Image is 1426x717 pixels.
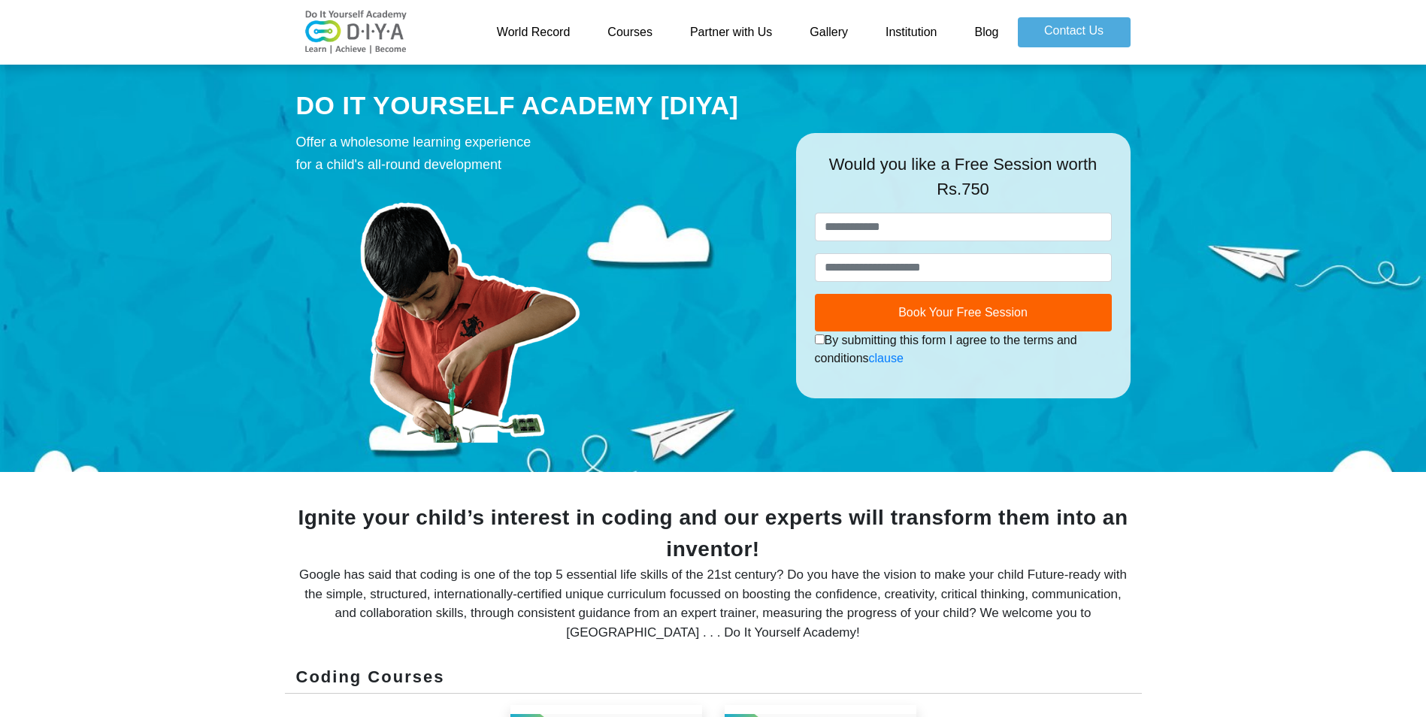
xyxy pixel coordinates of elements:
div: By submitting this form I agree to the terms and conditions [815,331,1112,368]
a: Partner with Us [671,17,791,47]
div: Ignite your child’s interest in coding and our experts will transform them into an inventor! [296,502,1131,565]
button: Book Your Free Session [815,294,1112,331]
div: Offer a wholesome learning experience for a child's all-round development [296,131,774,176]
a: World Record [478,17,589,47]
a: Courses [589,17,671,47]
span: Book Your Free Session [898,306,1028,319]
a: Blog [955,17,1017,47]
a: Contact Us [1018,17,1131,47]
div: Would you like a Free Session worth Rs.750 [815,152,1112,213]
a: Gallery [791,17,867,47]
img: course-prod.png [296,183,642,443]
a: Institution [867,17,955,47]
div: DO IT YOURSELF ACADEMY [DIYA] [296,88,774,124]
div: Coding Courses [285,664,1142,694]
a: clause [869,352,904,365]
img: logo-v2.png [296,10,416,55]
div: Google has said that coding is one of the top 5 essential life skills of the 21st century? Do you... [296,565,1131,642]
